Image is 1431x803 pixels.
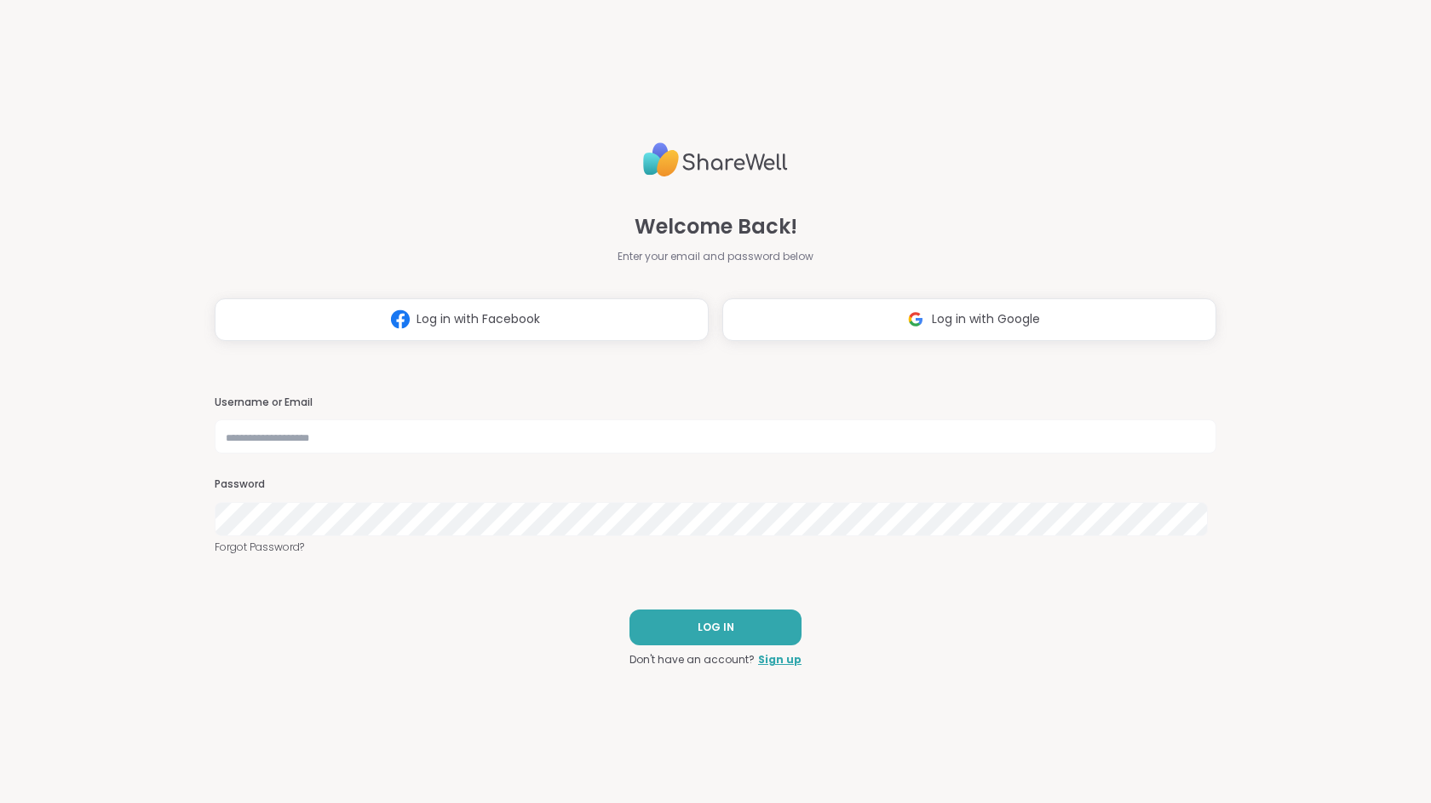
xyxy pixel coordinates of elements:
h3: Username or Email [215,396,1216,410]
a: Sign up [758,652,802,667]
span: Don't have an account? [629,652,755,667]
span: LOG IN [698,620,734,635]
button: Log in with Google [722,298,1216,341]
img: ShareWell Logo [643,136,788,184]
span: Welcome Back! [635,211,797,242]
h3: Password [215,477,1216,492]
button: Log in with Facebook [215,298,709,341]
span: Enter your email and password below [618,249,813,264]
img: ShareWell Logomark [899,303,932,335]
span: Log in with Google [932,310,1040,328]
a: Forgot Password? [215,540,1216,555]
img: ShareWell Logomark [384,303,417,335]
span: Log in with Facebook [417,310,540,328]
button: LOG IN [629,609,802,645]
